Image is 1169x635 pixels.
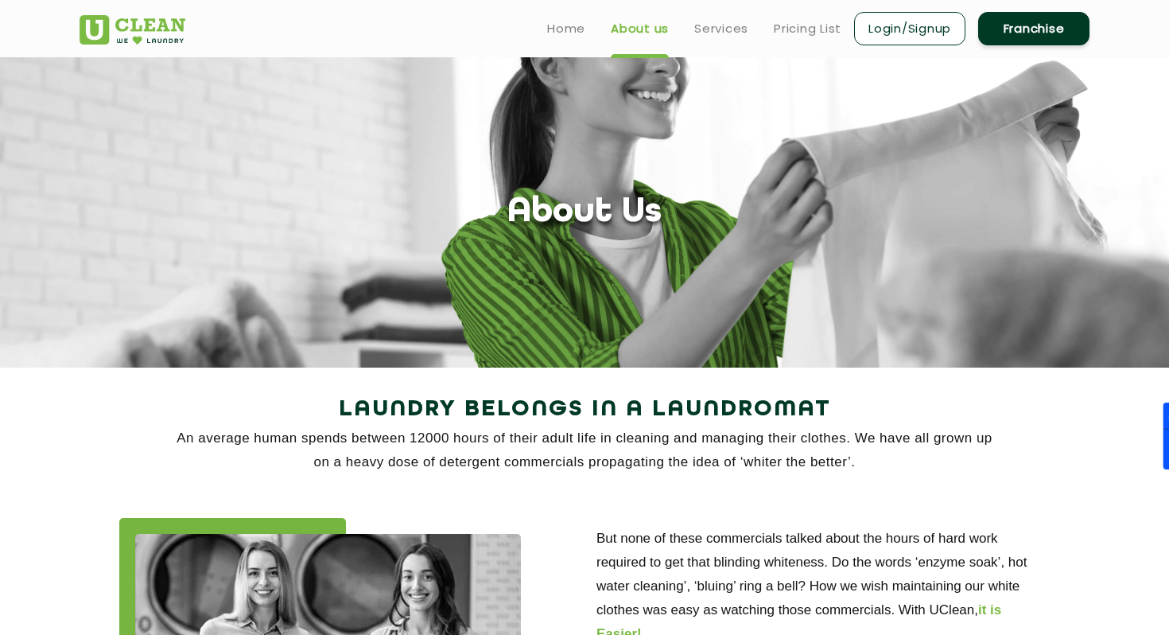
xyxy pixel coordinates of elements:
a: Login/Signup [854,12,965,45]
a: Home [547,19,585,38]
a: Franchise [978,12,1089,45]
h2: Laundry Belongs in a Laundromat [80,391,1089,429]
p: An average human spends between 12000 hours of their adult life in cleaning and managing their cl... [80,427,1089,474]
h1: About Us [507,193,662,233]
a: About us [611,19,669,38]
img: UClean Laundry and Dry Cleaning [80,15,185,45]
a: Services [694,19,748,38]
a: Pricing List [774,19,841,38]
